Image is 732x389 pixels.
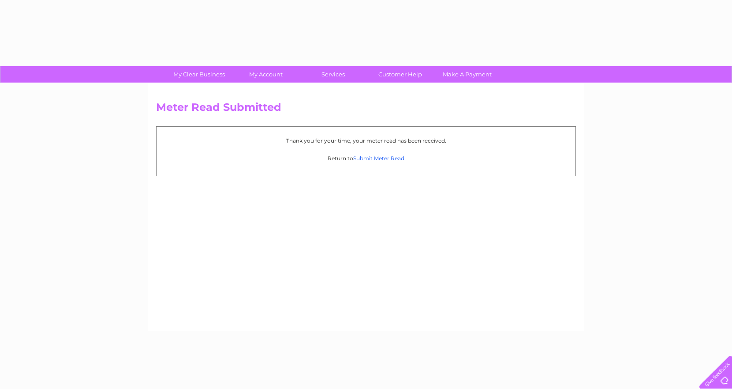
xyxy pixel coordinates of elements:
[156,101,576,118] h2: Meter Read Submitted
[230,66,303,83] a: My Account
[161,154,571,162] p: Return to
[353,155,404,162] a: Submit Meter Read
[431,66,504,83] a: Make A Payment
[161,136,571,145] p: Thank you for your time, your meter read has been received.
[364,66,437,83] a: Customer Help
[163,66,235,83] a: My Clear Business
[297,66,370,83] a: Services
